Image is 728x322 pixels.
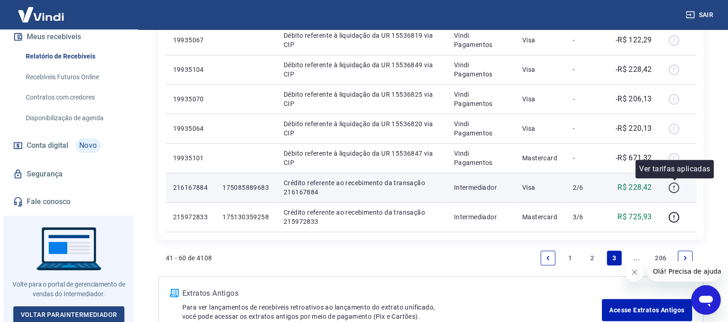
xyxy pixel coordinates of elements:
p: 2/6 [572,183,600,192]
span: Olá! Precisa de ajuda? [6,6,77,14]
span: Novo [76,138,101,153]
p: -R$ 122,29 [616,35,652,46]
iframe: Mensagem da empresa [647,261,721,281]
p: 3/6 [572,212,600,222]
a: Previous page [541,251,555,265]
p: 19935104 [173,65,208,74]
p: Vindi Pagamentos [454,60,507,79]
a: Fale conosco [11,192,127,212]
p: 19935070 [173,94,208,104]
a: Page 2 [585,251,600,265]
p: Crédito referente ao recebimento da transação 216167884 [284,178,439,197]
p: Vindi Pagamentos [454,149,507,167]
p: 19935101 [173,153,208,163]
p: Débito referente à liquidação da UR 15536847 via CIP [284,149,439,167]
p: Visa [522,94,558,104]
p: Débito referente à liquidação da UR 15536849 via CIP [284,60,439,79]
button: Sair [684,6,717,23]
a: Page 3 is your current page [607,251,622,265]
p: - [572,35,600,45]
p: Vindi Pagamentos [454,31,507,49]
p: Débito referente à liquidação da UR 15536819 via CIP [284,31,439,49]
a: Acesse Extratos Antigos [602,299,692,321]
a: Page 1 [563,251,577,265]
p: Débito referente à liquidação da UR 15536825 via CIP [284,90,439,108]
p: Vindi Pagamentos [454,90,507,108]
p: Intermediador [454,183,507,192]
p: Intermediador [454,212,507,222]
button: Meus recebíveis [11,27,127,47]
img: ícone [170,289,179,297]
p: - [572,124,600,133]
p: Débito referente à liquidação da UR 15536820 via CIP [284,119,439,138]
p: Visa [522,35,558,45]
p: -R$ 206,13 [616,94,652,105]
p: Mastercard [522,212,558,222]
p: 216167884 [173,183,208,192]
p: 19935064 [173,124,208,133]
p: - [572,65,600,74]
ul: Pagination [537,247,696,269]
p: R$ 228,42 [617,182,652,193]
p: Vindi Pagamentos [454,119,507,138]
p: -R$ 671,32 [616,152,652,164]
a: Recebíveis Futuros Online [22,68,127,87]
a: Relatório de Recebíveis [22,47,127,66]
a: Disponibilização de agenda [22,109,127,128]
a: Segurança [11,164,127,184]
p: -R$ 220,13 [616,123,652,134]
p: 215972833 [173,212,208,222]
p: - [572,153,600,163]
iframe: Fechar mensagem [625,263,644,281]
p: Mastercard [522,153,558,163]
p: Visa [522,124,558,133]
a: Conta digitalNovo [11,135,127,157]
p: Visa [522,183,558,192]
p: Extratos Antigos [182,288,602,299]
span: Conta digital [27,139,68,152]
a: Jump forward [629,251,644,265]
p: Visa [522,65,558,74]
p: Ver tarifas aplicadas [639,164,710,175]
p: 175085889683 [222,183,269,192]
a: Page 206 [651,251,670,265]
p: -R$ 228,42 [616,64,652,75]
img: Vindi [11,0,71,29]
p: 41 - 60 de 4108 [166,253,212,263]
p: - [572,94,600,104]
a: Contratos com credores [22,88,127,107]
a: Next page [678,251,693,265]
p: 19935067 [173,35,208,45]
iframe: Botão para abrir a janela de mensagens [691,285,721,315]
p: 175130359258 [222,212,269,222]
p: Crédito referente ao recebimento da transação 215972833 [284,208,439,226]
p: R$ 725,93 [617,211,652,222]
p: Para ver lançamentos de recebíveis retroativos ao lançamento do extrato unificado, você pode aces... [182,303,602,321]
